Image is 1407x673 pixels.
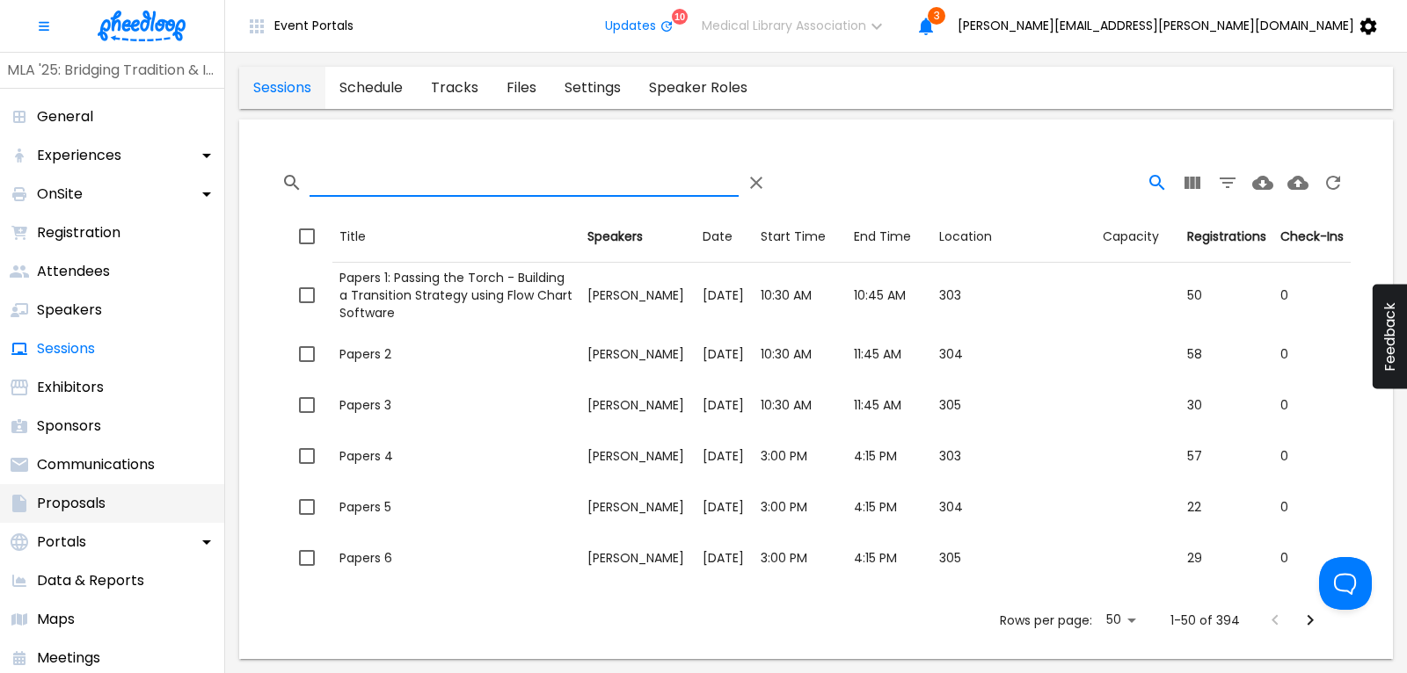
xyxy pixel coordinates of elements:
[1381,302,1398,372] span: Feedback
[98,11,186,41] img: logo
[939,447,1089,465] div: 303
[587,447,689,465] div: [PERSON_NAME]
[492,67,550,109] a: sessions-tab-files
[239,67,325,109] a: sessions-tab-sessions
[37,416,101,437] p: Sponsors
[761,498,840,516] div: 3:00 PM
[1280,171,1316,192] span: Upload
[944,9,1400,44] button: [PERSON_NAME][EMAIL_ADDRESS][PERSON_NAME][DOMAIN_NAME]
[939,345,1089,363] div: 304
[1280,549,1344,567] div: 0
[939,549,1089,567] div: 305
[37,184,83,205] p: OnSite
[939,286,1089,304] div: 303
[703,286,747,305] p: [DATE]
[1140,165,1175,200] button: Search
[1187,345,1266,363] div: 58
[703,447,747,466] p: [DATE]
[635,67,762,109] a: sessions-tab-speaker roles
[325,67,417,109] a: sessions-tab-schedule
[274,18,354,33] span: Event Portals
[587,498,689,516] div: [PERSON_NAME]
[37,377,104,398] p: Exhibitors
[702,18,866,33] span: Medical Library Association
[587,345,689,363] div: [PERSON_NAME]
[1319,557,1372,610] iframe: Toggle Customer Support
[339,396,573,414] div: Papers 3
[939,226,992,248] div: Location
[958,18,1354,33] span: [PERSON_NAME][EMAIL_ADDRESS][PERSON_NAME][DOMAIN_NAME]
[37,648,100,669] p: Meetings
[939,396,1089,414] div: 305
[688,9,908,44] button: Medical Library Association
[339,226,366,248] div: Title
[310,169,739,197] input: Search
[761,549,840,567] div: 3:00 PM
[339,269,573,322] div: Papers 1: Passing the Torch - Building a Transition Strategy using Flow Chart Software
[932,221,999,253] button: Sort
[854,396,925,414] div: 11:45 AM
[339,498,573,516] div: Papers 5
[1170,611,1240,629] p: 1-50 of 394
[591,9,688,44] button: Updates10
[1245,165,1280,200] button: Download
[1280,226,1344,247] div: Check-Ins
[696,221,740,253] button: Sort
[332,221,373,253] button: Sort
[761,345,840,363] div: 10:30 AM
[37,338,95,359] p: Sessions
[587,549,689,567] div: [PERSON_NAME]
[37,609,75,630] p: Maps
[854,447,925,465] div: 4:15 PM
[339,447,573,465] div: Papers 4
[1316,165,1351,200] button: Refresh Page
[339,345,573,363] div: Papers 2
[754,221,833,253] button: Sort
[854,498,925,516] div: 4:15 PM
[908,9,944,44] button: 3
[1099,607,1142,633] div: 50
[232,9,368,44] button: Event Portals
[1187,549,1266,567] div: 29
[1210,165,1245,200] button: Filter Table
[417,67,492,109] a: sessions-tab-tracks
[1245,171,1280,192] span: Download
[37,261,110,282] p: Attendees
[37,300,102,321] p: Speakers
[1280,286,1344,304] div: 0
[847,221,918,253] button: Sort
[1175,165,1210,200] button: View Columns
[1293,603,1328,638] button: Next Page
[1187,286,1266,304] div: 50
[854,549,925,567] div: 4:15 PM
[37,493,106,514] p: Proposals
[37,222,120,243] p: Registration
[1187,396,1266,414] div: 30
[1280,165,1316,200] button: Upload
[854,345,925,363] div: 11:45 AM
[928,7,945,25] span: 3
[1316,171,1351,192] span: Refresh Page
[1000,611,1092,629] p: Rows per page:
[1280,396,1344,414] div: 0
[1187,447,1266,465] div: 57
[703,226,733,248] div: Date
[1187,498,1266,516] div: 22
[339,549,573,567] div: Papers 6
[703,396,747,415] p: [DATE]
[1187,226,1266,247] div: Registrations
[703,345,747,364] p: [DATE]
[281,155,1351,211] div: Table Toolbar
[854,286,925,304] div: 10:45 AM
[761,396,840,414] div: 10:30 AM
[7,60,217,81] p: MLA '25: Bridging Tradition & Innovation
[703,498,747,517] p: [DATE]
[703,549,747,568] p: [DATE]
[550,67,635,109] a: sessions-tab-settings
[854,226,911,248] div: End Time
[1280,345,1344,363] div: 0
[37,454,155,475] p: Communications
[761,286,840,304] div: 10:30 AM
[587,396,689,414] div: [PERSON_NAME]
[37,570,144,591] p: Data & Reports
